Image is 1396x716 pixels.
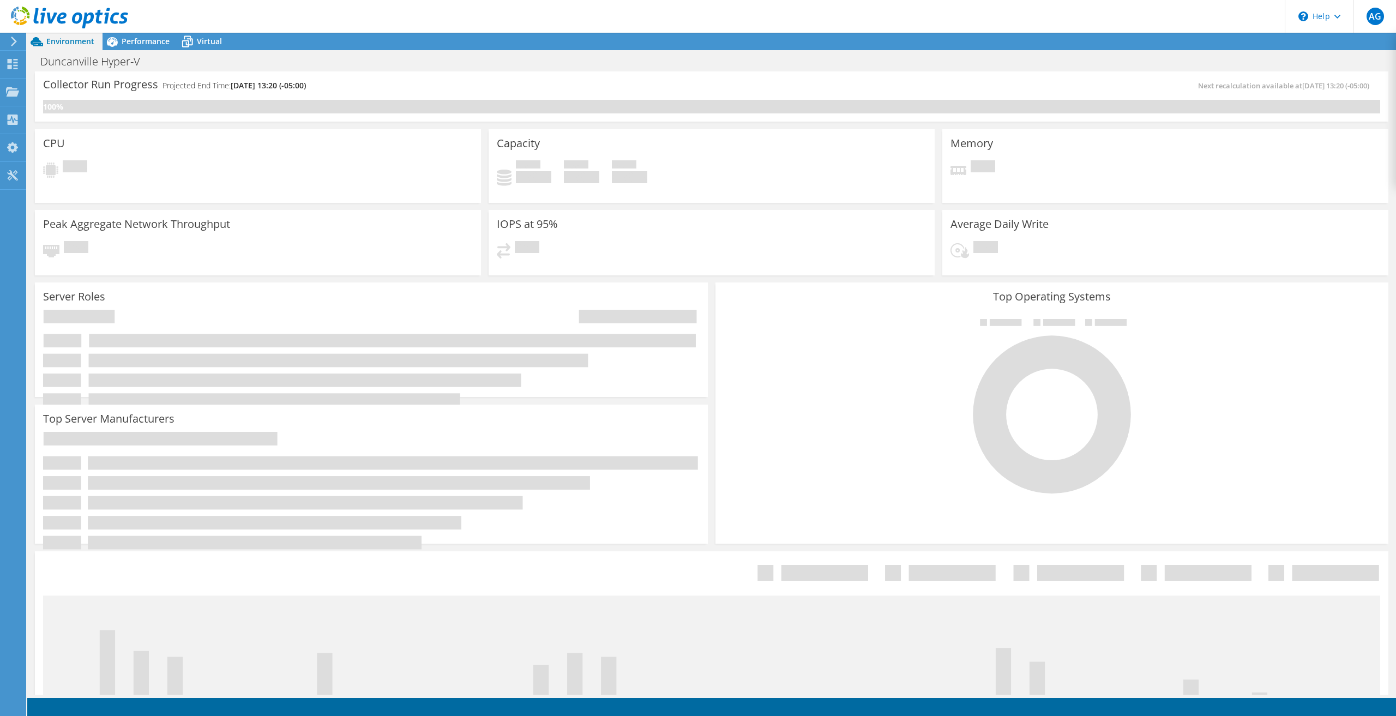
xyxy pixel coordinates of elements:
span: Pending [971,160,995,175]
h3: CPU [43,137,65,149]
h3: IOPS at 95% [497,218,558,230]
h3: Server Roles [43,291,105,303]
span: Performance [122,36,170,46]
h1: Duncanville Hyper-V [35,56,157,68]
h3: Capacity [497,137,540,149]
span: Used [516,160,540,171]
span: Pending [63,160,87,175]
h3: Average Daily Write [950,218,1049,230]
h3: Peak Aggregate Network Throughput [43,218,230,230]
h4: 0 GiB [564,171,599,183]
h4: 0 GiB [612,171,647,183]
span: Pending [64,241,88,256]
span: Environment [46,36,94,46]
h4: Projected End Time: [163,80,306,92]
span: Free [564,160,588,171]
h3: Top Server Manufacturers [43,413,174,425]
h4: 0 GiB [516,171,551,183]
span: [DATE] 13:20 (-05:00) [231,80,306,91]
span: AG [1367,8,1384,25]
span: Next recalculation available at [1198,81,1375,91]
span: Virtual [197,36,222,46]
span: Pending [973,241,998,256]
span: [DATE] 13:20 (-05:00) [1302,81,1369,91]
h3: Memory [950,137,993,149]
span: Pending [515,241,539,256]
span: Total [612,160,636,171]
svg: \n [1298,11,1308,21]
h3: Top Operating Systems [724,291,1380,303]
